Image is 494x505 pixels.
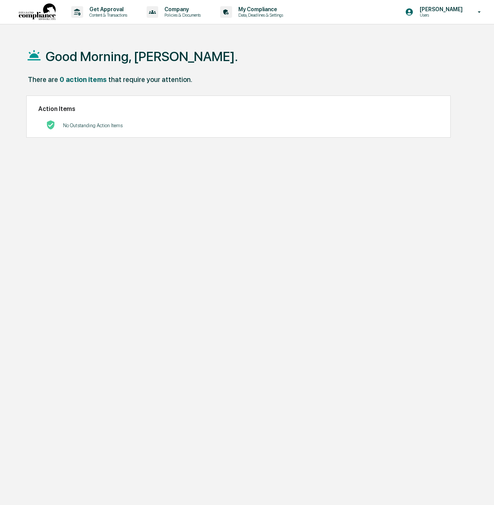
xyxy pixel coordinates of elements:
[414,6,467,12] p: [PERSON_NAME]
[19,3,56,21] img: logo
[158,6,205,12] p: Company
[63,123,123,128] p: No Outstanding Action Items
[46,120,55,130] img: No Actions logo
[83,6,131,12] p: Get Approval
[38,105,438,113] h2: Action Items
[108,75,192,84] div: that require your attention.
[158,12,205,18] p: Policies & Documents
[232,12,287,18] p: Data, Deadlines & Settings
[414,12,467,18] p: Users
[232,6,287,12] p: My Compliance
[46,49,238,64] h1: Good Morning, [PERSON_NAME].
[60,75,107,84] div: 0 action items
[83,12,131,18] p: Content & Transactions
[28,75,58,84] div: There are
